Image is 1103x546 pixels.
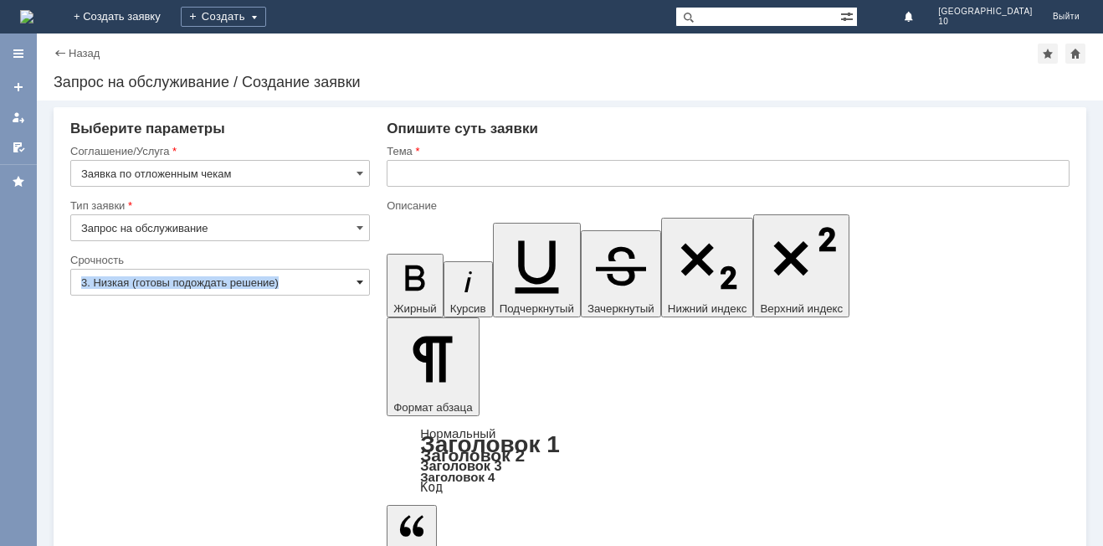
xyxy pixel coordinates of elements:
[387,428,1070,493] div: Формат абзаца
[70,255,367,265] div: Срочность
[450,302,486,315] span: Курсив
[5,104,32,131] a: Мои заявки
[70,146,367,157] div: Соглашение/Услуга
[20,10,33,23] img: logo
[387,254,444,317] button: Жирный
[420,431,560,457] a: Заголовок 1
[181,7,266,27] div: Создать
[420,470,495,484] a: Заголовок 4
[387,146,1066,157] div: Тема
[444,261,493,317] button: Курсив
[70,200,367,211] div: Тип заявки
[760,302,843,315] span: Верхний индекс
[5,134,32,161] a: Мои согласования
[393,401,472,414] span: Формат абзаца
[493,223,581,317] button: Подчеркнутый
[54,74,1086,90] div: Запрос на обслуживание / Создание заявки
[500,302,574,315] span: Подчеркнутый
[420,480,443,495] a: Код
[69,47,100,59] a: Назад
[1038,44,1058,64] div: Добавить в избранное
[420,446,525,465] a: Заголовок 2
[668,302,747,315] span: Нижний индекс
[840,8,857,23] span: Расширенный поиск
[420,458,501,473] a: Заголовок 3
[70,121,225,136] span: Выберите параметры
[387,200,1066,211] div: Описание
[581,230,661,317] button: Зачеркнутый
[20,10,33,23] a: Перейти на домашнюю страницу
[420,426,495,440] a: Нормальный
[393,302,437,315] span: Жирный
[938,17,1033,27] span: 10
[661,218,754,317] button: Нижний индекс
[753,214,849,317] button: Верхний индекс
[938,7,1033,17] span: [GEOGRAPHIC_DATA]
[587,302,654,315] span: Зачеркнутый
[1065,44,1085,64] div: Сделать домашней страницей
[387,317,479,416] button: Формат абзаца
[387,121,538,136] span: Опишите суть заявки
[5,74,32,100] a: Создать заявку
